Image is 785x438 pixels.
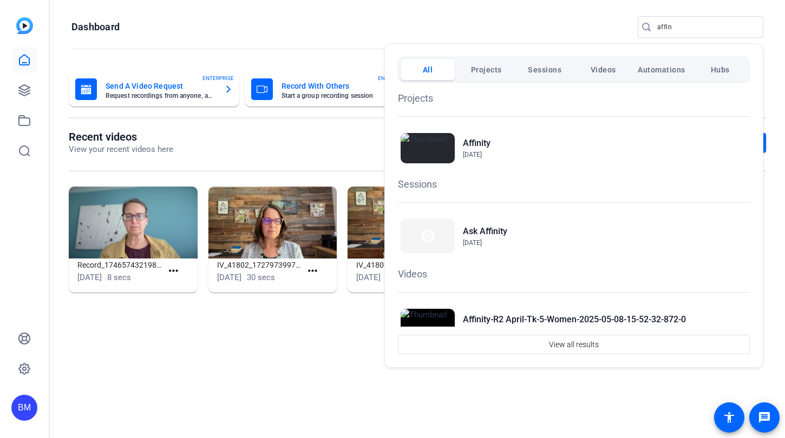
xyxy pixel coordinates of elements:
span: View all results [549,334,599,355]
span: Automations [638,60,685,79]
span: Projects [471,60,502,79]
button: View all results [398,335,750,354]
h1: Projects [398,91,750,105]
h1: Sessions [398,177,750,191]
h2: Affinity [463,137,490,150]
img: Thumbnail [401,219,455,253]
h2: Ask Affinity [463,225,507,238]
span: All [423,60,433,79]
span: Hubs [711,60,730,79]
span: Videos [591,60,616,79]
h1: Videos [398,267,750,281]
img: Thumbnail [401,309,455,339]
img: Thumbnail [401,133,455,163]
span: [DATE] [463,239,482,247]
h2: Affinity-R2 April-Tk-5-Women-2025-05-08-15-52-32-872-0 [463,313,686,326]
span: [DATE] [463,151,482,158]
span: Sessions [528,60,561,79]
